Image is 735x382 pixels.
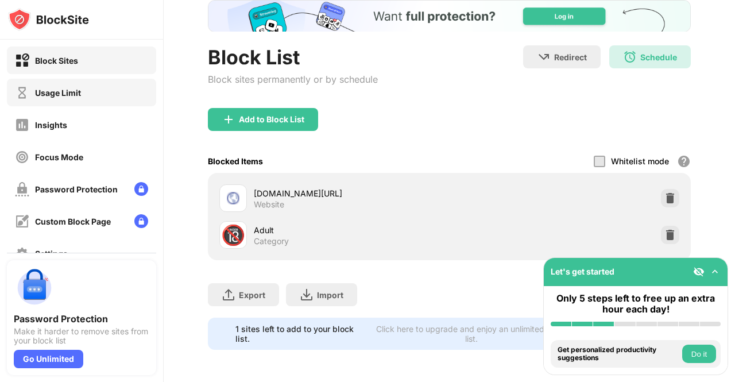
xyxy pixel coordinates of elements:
[254,187,450,199] div: [DOMAIN_NAME][URL]
[15,214,29,229] img: customize-block-page-off.svg
[134,182,148,196] img: lock-menu.svg
[35,88,81,98] div: Usage Limit
[239,115,304,124] div: Add to Block List
[35,56,78,65] div: Block Sites
[254,236,289,246] div: Category
[35,184,118,194] div: Password Protection
[551,293,721,315] div: Only 5 steps left to free up an extra hour each day!
[551,267,614,276] div: Let's get started
[15,150,29,164] img: focus-off.svg
[35,152,83,162] div: Focus Mode
[14,350,83,368] div: Go Unlimited
[640,52,677,62] div: Schedule
[317,290,343,300] div: Import
[35,217,111,226] div: Custom Block Page
[35,249,68,258] div: Settings
[221,223,245,247] div: 🔞
[709,266,721,277] img: omni-setup-toggle.svg
[208,45,378,69] div: Block List
[558,346,679,362] div: Get personalized productivity suggestions
[15,246,29,261] img: settings-off.svg
[611,156,669,166] div: Whitelist mode
[134,214,148,228] img: lock-menu.svg
[208,74,378,85] div: Block sites permanently or by schedule
[239,290,265,300] div: Export
[372,324,571,344] div: Click here to upgrade and enjoy an unlimited block list.
[35,120,67,130] div: Insights
[14,267,55,308] img: push-password-protection.svg
[15,182,29,196] img: password-protection-off.svg
[235,324,365,344] div: 1 sites left to add to your block list.
[15,86,29,100] img: time-usage-off.svg
[8,8,89,31] img: logo-blocksite.svg
[15,53,29,68] img: block-on.svg
[254,224,450,236] div: Adult
[14,327,149,345] div: Make it harder to remove sites from your block list
[693,266,705,277] img: eye-not-visible.svg
[554,52,587,62] div: Redirect
[14,313,149,325] div: Password Protection
[15,118,29,132] img: insights-off.svg
[208,156,263,166] div: Blocked Items
[226,191,240,205] img: favicons
[254,199,284,210] div: Website
[682,345,716,363] button: Do it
